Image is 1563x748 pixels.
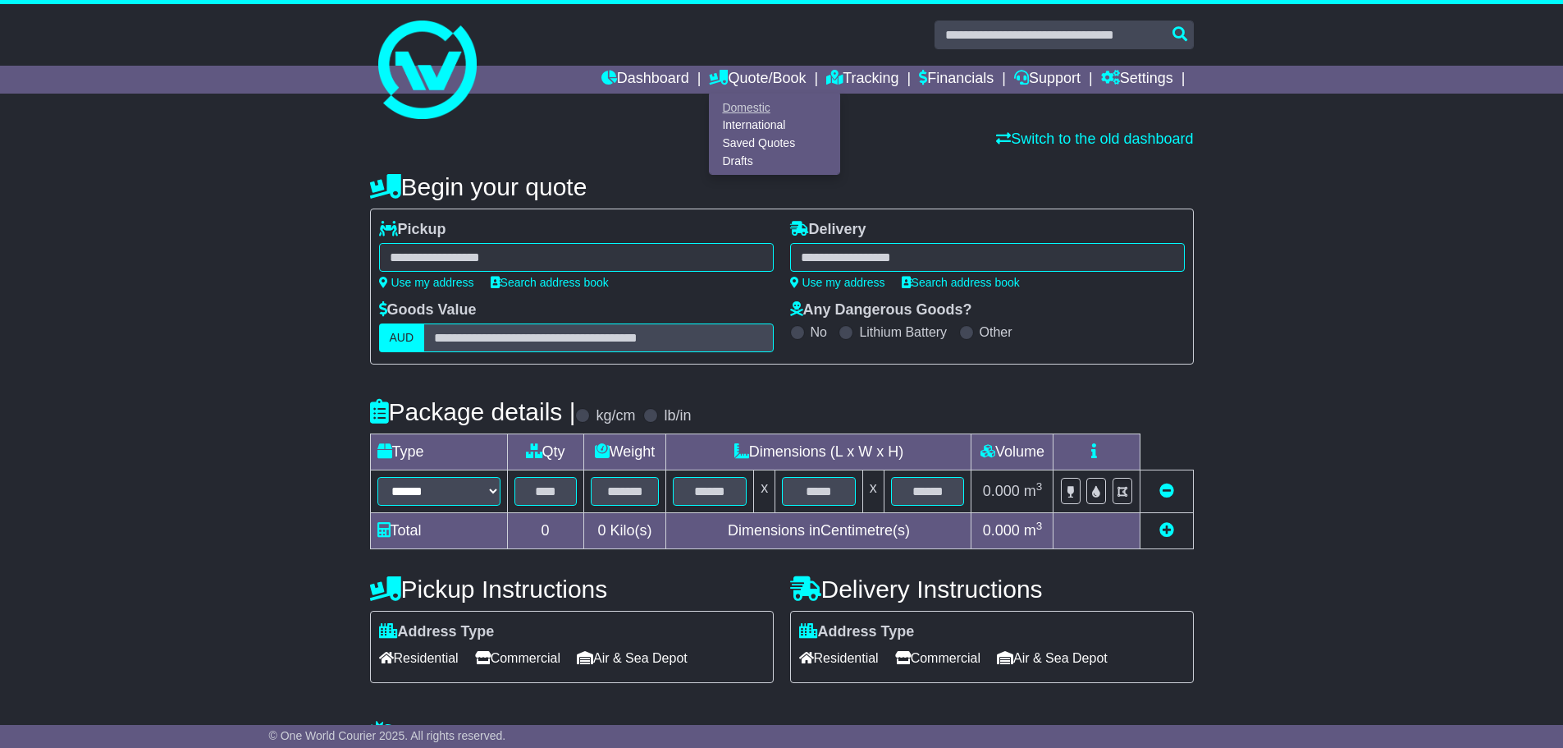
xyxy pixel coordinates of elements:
[1101,66,1173,94] a: Settings
[370,576,774,603] h4: Pickup Instructions
[709,94,840,175] div: Quote/Book
[583,434,666,470] td: Weight
[1024,522,1043,539] span: m
[379,276,474,289] a: Use my address
[799,645,879,671] span: Residential
[379,221,446,239] label: Pickup
[491,276,609,289] a: Search address book
[507,513,583,549] td: 0
[379,623,495,641] label: Address Type
[379,301,477,319] label: Goods Value
[709,66,806,94] a: Quote/Book
[1159,483,1174,499] a: Remove this item
[790,276,885,289] a: Use my address
[919,66,994,94] a: Financials
[475,645,560,671] span: Commercial
[370,434,507,470] td: Type
[269,729,506,742] span: © One World Courier 2025. All rights reserved.
[754,470,775,513] td: x
[980,324,1012,340] label: Other
[379,324,425,352] label: AUD
[790,301,972,319] label: Any Dangerous Goods?
[379,645,459,671] span: Residential
[971,434,1053,470] td: Volume
[710,135,839,153] a: Saved Quotes
[666,513,971,549] td: Dimensions in Centimetre(s)
[895,645,980,671] span: Commercial
[811,324,827,340] label: No
[1014,66,1081,94] a: Support
[790,576,1194,603] h4: Delivery Instructions
[601,66,689,94] a: Dashboard
[983,522,1020,539] span: 0.000
[902,276,1020,289] a: Search address book
[597,522,606,539] span: 0
[710,99,839,117] a: Domestic
[983,483,1020,499] span: 0.000
[507,434,583,470] td: Qty
[997,645,1108,671] span: Air & Sea Depot
[862,470,884,513] td: x
[1159,522,1174,539] a: Add new item
[1036,520,1043,532] sup: 3
[577,645,688,671] span: Air & Sea Depot
[859,324,947,340] label: Lithium Battery
[790,221,866,239] label: Delivery
[996,131,1193,147] a: Switch to the old dashboard
[826,66,898,94] a: Tracking
[370,720,1194,747] h4: Warranty & Insurance
[666,434,971,470] td: Dimensions (L x W x H)
[664,407,691,425] label: lb/in
[596,407,635,425] label: kg/cm
[370,398,576,425] h4: Package details |
[710,117,839,135] a: International
[710,152,839,170] a: Drafts
[370,173,1194,200] h4: Begin your quote
[583,513,666,549] td: Kilo(s)
[799,623,915,641] label: Address Type
[1036,480,1043,493] sup: 3
[370,513,507,549] td: Total
[1024,483,1043,499] span: m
